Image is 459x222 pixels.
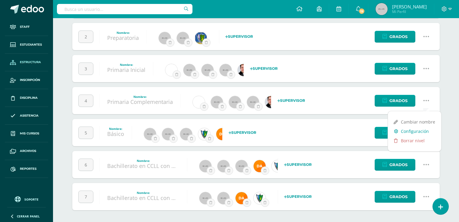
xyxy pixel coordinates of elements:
strong: Supervisor [284,194,312,199]
a: Reportes [5,160,48,178]
img: 60x60 [180,128,192,140]
a: Estructura [5,54,48,72]
span: Disciplina [20,95,38,100]
img: 9f174a157161b4ddbe12118a61fed988.png [198,128,210,140]
a: Estudiantes [5,36,48,54]
span: Staff [20,24,30,29]
img: 60x60 [247,96,259,108]
span: [PERSON_NAME] [392,4,427,10]
span: Inscripción [20,78,40,82]
a: Grados [375,191,415,203]
a: Asistencia [5,107,48,125]
img: 60x60 [162,128,174,140]
span: Soporte [24,197,39,201]
a: Mis cursos [5,125,48,143]
img: f9d34ca01e392badc01b6cd8c48cabbd.png [254,160,266,172]
a: Grados [375,95,415,107]
img: 60x60 [199,192,211,204]
img: 57933e79c0f622885edf5cfea874362b.png [238,64,250,76]
span: Estudiantes [20,42,42,47]
a: Bachillerato en CCLL con Orientación en Diseño Gráfico [107,194,248,201]
img: 45x45 [376,3,388,15]
span: Mi Perfil [392,9,427,14]
a: Configuración [388,127,441,136]
strong: Supervisor [250,66,278,71]
img: 60x60 [199,160,211,172]
a: Grados [375,127,415,139]
strong: Nombre: [117,31,130,35]
img: 5efa647bd622e52820e205d13252bcc4.png [165,64,177,76]
img: 60x60 [211,96,223,108]
strong: Nombre: [137,159,150,163]
a: Borrar nivel [388,136,441,145]
img: 60x60 [177,32,189,44]
span: Archivos [20,149,36,153]
a: Staff [5,18,48,36]
span: Reportes [20,166,36,171]
strong: Supervisor [225,34,253,39]
span: 19 [358,8,365,14]
strong: Supervisor [284,162,312,167]
a: Archivos [5,142,48,160]
strong: Nombre: [109,127,122,131]
span: Mis cursos [20,131,39,136]
a: Disciplina [5,89,48,107]
strong: Nombre: [120,63,133,67]
a: Soporte [7,195,46,203]
img: f9d34ca01e392badc01b6cd8c48cabbd.png [236,192,248,204]
a: Inscripción [5,71,48,89]
strong: Nombre: [133,95,147,99]
span: Grados [389,159,407,170]
a: Grados [375,63,415,75]
a: Grados [375,159,415,171]
a: Cambiar nombre [388,117,441,127]
img: f9d34ca01e392badc01b6cd8c48cabbd.png [216,128,228,140]
img: 57933e79c0f622885edf5cfea874362b.png [265,96,277,108]
img: 9f174a157161b4ddbe12118a61fed988.png [272,160,284,172]
img: 60x60 [217,192,230,204]
a: Grados [375,31,415,43]
img: 60x60 [229,96,241,108]
img: 60x60 [217,160,230,172]
a: Primaria Inicial [107,66,145,73]
span: Grados [389,31,407,42]
a: Preparatoria [107,34,139,41]
a: Bachillerato en CCLL con Orientación en Computación [107,162,245,169]
img: 60x60 [159,32,171,44]
img: 60x60 [236,160,248,172]
img: 60x60 [183,64,195,76]
span: Grados [389,95,407,106]
img: 60x60 [201,64,214,76]
strong: Nombre: [137,191,150,195]
span: Estructura [20,60,41,65]
img: 60x60 [220,64,232,76]
img: 9f174a157161b4ddbe12118a61fed988.png [254,192,266,204]
img: 60x60 [144,128,156,140]
span: Cerrar panel [17,214,40,218]
strong: Supervisor [277,98,305,103]
span: Grados [389,63,407,74]
a: Primaria Complementaria [107,98,173,105]
input: Busca un usuario... [57,4,192,14]
img: fc224351b503ff6b3b614368b6a8a356.png [195,32,207,44]
img: 5efa647bd622e52820e205d13252bcc4.png [193,96,205,108]
span: Grados [389,191,407,202]
a: Básico [107,130,124,137]
span: Asistencia [20,113,39,118]
strong: Supervisor [229,130,256,135]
